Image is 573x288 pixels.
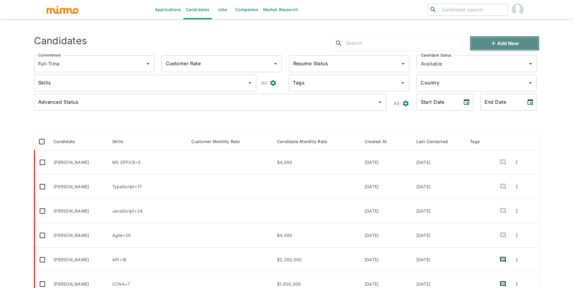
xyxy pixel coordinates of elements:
[49,175,107,199] td: [PERSON_NAME]
[46,5,79,14] img: logo
[411,133,465,150] th: Last Contacted
[411,248,465,272] td: [DATE]
[461,96,473,108] button: Choose date
[411,175,465,199] td: [DATE]
[144,60,152,68] button: Open
[512,4,524,16] img: Paola Pacheco
[38,53,61,58] label: Commitment
[360,199,411,223] td: [DATE]
[496,253,510,267] button: recent-notes
[496,204,510,218] button: recent-notes
[261,79,267,87] p: All
[399,79,407,87] button: Open
[496,155,510,170] button: recent-notes
[393,99,399,108] p: All
[399,60,407,68] button: Open
[277,138,335,145] span: Candidate Monthly Rate
[272,150,360,175] td: $4,000
[49,248,107,272] td: [PERSON_NAME]
[496,228,510,243] button: recent-notes
[470,36,539,51] button: Add new
[331,36,346,51] button: search
[360,248,411,272] td: [DATE]
[439,5,505,14] input: Candidate search
[496,179,510,194] button: recent-notes
[272,248,360,272] td: $2,300,000
[360,150,411,175] td: [DATE]
[421,53,451,58] label: Candidate Status
[191,138,248,145] span: Customer Monthly Rate
[526,60,535,68] button: Open
[524,96,536,108] button: Choose date
[417,94,458,111] input: MM/DD/YYYY
[49,150,107,175] td: [PERSON_NAME]
[510,179,523,194] button: Quick Actions
[49,199,107,223] td: [PERSON_NAME]
[411,223,465,248] td: [DATE]
[365,138,395,145] span: Created At
[411,199,465,223] td: [DATE]
[526,79,534,87] button: Open
[112,257,182,263] p: API, Appium, CI/CD, Cucumber, Git, GROOVY, JENKINS, JUNIT, ANDROID, IOS, Java, SDLC, SELENIUM, Te...
[272,223,360,248] td: $4,000
[54,138,83,145] span: Candidate
[271,60,280,68] button: Open
[360,175,411,199] td: [DATE]
[34,35,87,47] h4: Candidates
[112,159,182,165] p: MS OFFICE, CRM, API, Agile, Confluence, JIRA
[112,184,182,190] p: TypeScript, Bootstrap, Git, JavaScript, jQuery, Node.js, ReactJS, React, Redux, Vue.js, CSS, Sass...
[376,98,384,106] button: Open
[346,38,461,48] input: Search
[510,155,523,170] button: Quick Actions
[112,281,182,287] p: CCNA, CISCO, Citrix, Amazon Web Services, AWS, Microsoft Azure, NETWORKING, Python
[107,133,187,150] th: Skills
[465,133,491,150] th: Tags
[49,223,107,248] td: [PERSON_NAME]
[510,204,523,218] button: Quick Actions
[112,208,182,214] p: JavaScript, Vue.js, CSS, HTML, JENKINS, Node.js, ReactJS, React, TypeScript, Dynatrace, Grafana, ...
[510,253,523,267] button: Quick Actions
[246,79,254,87] button: Open
[480,94,522,111] input: MM/DD/YYYY
[411,150,465,175] td: [DATE]
[510,228,523,243] button: Quick Actions
[360,223,411,248] td: [DATE]
[112,232,182,238] p: Agile, SCRUM, ReactJS, React, MICROSERVICE, Swift, IOS, Node.js, React Native, GraphQL, TypeScrip...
